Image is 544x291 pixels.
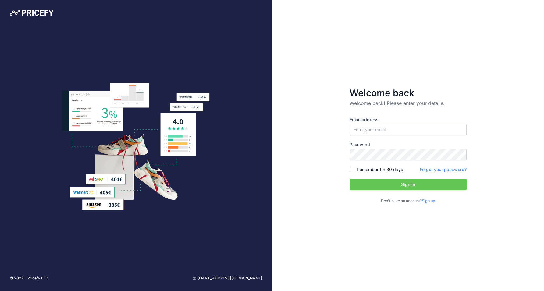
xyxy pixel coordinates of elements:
input: Enter your email [350,124,467,135]
a: Forgot your password? [420,167,467,172]
p: © 2022 - Pricefy LTD [10,275,48,281]
a: Sign up [422,198,435,203]
label: Remember for 30 days [357,167,403,173]
img: Pricefy [10,10,54,16]
h3: Welcome back [350,87,467,98]
p: Don't have an account? [350,198,467,204]
a: [EMAIL_ADDRESS][DOMAIN_NAME] [193,275,262,281]
button: Sign in [350,179,467,190]
label: Email address [350,117,467,123]
label: Password [350,142,467,148]
p: Welcome back! Please enter your details. [350,100,467,107]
